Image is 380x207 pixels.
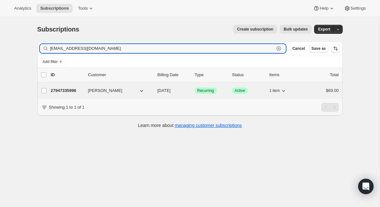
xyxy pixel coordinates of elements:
span: Export [318,27,330,32]
div: IDCustomerBilling DateTypeStatusItemsTotal [51,72,339,78]
p: Showing 1 to 1 of 1 [49,104,85,111]
div: 27947335996[PERSON_NAME][DATE]SuccessRecurringSuccessActive1 item$69.00 [51,86,339,95]
span: Tools [78,6,88,11]
p: Status [232,72,264,78]
div: Items [269,72,302,78]
button: Save as [309,45,329,52]
p: Billing Date [158,72,190,78]
span: Save as [312,46,326,51]
button: Bulk updates [280,25,312,34]
button: Create subscription [233,25,277,34]
button: Subscriptions [36,4,73,13]
button: Add filter [40,58,66,66]
button: Tools [74,4,98,13]
span: Add filter [43,59,58,64]
button: Clear [276,45,282,52]
button: Analytics [10,4,35,13]
input: Filter subscribers [50,44,275,53]
span: [PERSON_NAME] [88,87,122,94]
div: Open Intercom Messenger [358,179,374,194]
button: Settings [340,4,370,13]
div: Type [195,72,227,78]
button: Cancel [290,45,307,52]
span: Analytics [14,6,31,11]
p: ID [51,72,83,78]
p: Customer [88,72,152,78]
nav: Pagination [321,103,339,112]
button: Help [309,4,339,13]
span: Settings [350,6,366,11]
span: Bulk updates [284,27,308,32]
span: $69.00 [326,88,339,93]
p: Total [330,72,339,78]
span: Create subscription [237,27,273,32]
p: Learn more about [138,122,242,129]
span: Active [235,88,245,93]
span: [DATE] [158,88,171,93]
span: Subscriptions [37,26,79,33]
span: Subscriptions [40,6,69,11]
button: 1 item [269,86,287,95]
span: Help [320,6,328,11]
span: Recurring [197,88,214,93]
a: managing customer subscriptions [175,123,242,128]
button: [PERSON_NAME] [84,85,149,96]
span: 1 item [269,88,280,93]
p: 27947335996 [51,87,83,94]
span: Cancel [292,46,305,51]
button: Sort the results [331,44,340,53]
button: Export [314,25,334,34]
